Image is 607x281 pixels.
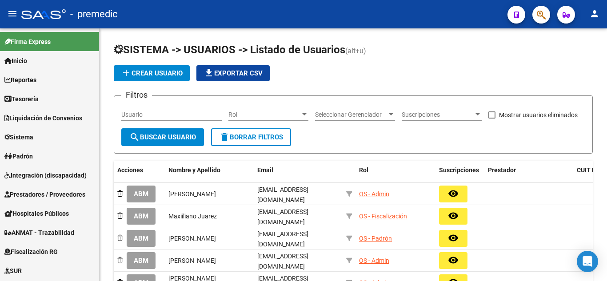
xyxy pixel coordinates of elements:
div: OS - Admin [359,256,389,266]
span: Mostrar usuarios eliminados [499,110,578,120]
span: Fiscalización RG [4,247,58,257]
span: SISTEMA -> USUARIOS -> Listado de Usuarios [114,44,345,56]
datatable-header-cell: Acciones [114,161,165,190]
span: Acciones [117,166,143,174]
span: Exportar CSV [204,69,263,77]
mat-icon: add [121,67,132,78]
span: [PERSON_NAME] [168,235,216,242]
span: Inicio [4,56,27,66]
datatable-header-cell: Suscripciones [435,161,484,190]
span: ABM [134,257,148,265]
span: [EMAIL_ADDRESS][DOMAIN_NAME] [257,186,308,203]
mat-icon: remove_red_eye [448,188,459,199]
div: OS - Fiscalización [359,211,407,222]
span: ANMAT - Trazabilidad [4,228,74,237]
mat-icon: menu [7,8,18,19]
mat-icon: remove_red_eye [448,210,459,221]
span: (alt+u) [345,47,366,55]
span: Email [257,166,273,174]
datatable-header-cell: Rol [355,161,435,190]
span: Integración (discapacidad) [4,170,87,180]
span: Borrar Filtros [219,133,283,141]
span: ABM [134,235,148,243]
div: Open Intercom Messenger [577,251,598,272]
span: ABM [134,190,148,198]
button: Buscar Usuario [121,128,204,146]
span: [EMAIL_ADDRESS][DOMAIN_NAME] [257,208,308,226]
span: Firma Express [4,37,51,47]
button: Exportar CSV [196,65,270,81]
span: Buscar Usuario [129,133,196,141]
span: Seleccionar Gerenciador [315,111,387,119]
datatable-header-cell: Prestador [484,161,573,190]
div: OS - Admin [359,189,389,199]
span: Tesorería [4,94,39,104]
mat-icon: remove_red_eye [448,255,459,265]
span: - premedic [70,4,118,24]
span: Suscripciones [402,111,474,119]
mat-icon: file_download [204,67,214,78]
span: ABM [134,213,148,221]
datatable-header-cell: Nombre y Apellido [165,161,254,190]
span: Nombre y Apellido [168,166,220,174]
span: [EMAIL_ADDRESS][DOMAIN_NAME] [257,230,308,248]
datatable-header-cell: Email [254,161,343,190]
span: Prestador [488,166,516,174]
mat-icon: remove_red_eye [448,233,459,243]
span: Liquidación de Convenios [4,113,82,123]
button: ABM [127,186,156,202]
mat-icon: person [589,8,600,19]
h3: Filtros [121,89,152,101]
button: Crear Usuario [114,65,190,81]
span: [EMAIL_ADDRESS][DOMAIN_NAME] [257,253,308,270]
button: Borrar Filtros [211,128,291,146]
span: Prestadores / Proveedores [4,190,85,199]
button: ABM [127,230,156,246]
span: Padrón [4,151,33,161]
mat-icon: search [129,132,140,142]
span: [PERSON_NAME] [168,257,216,264]
button: ABM [127,252,156,269]
span: Hospitales Públicos [4,209,69,218]
span: Suscripciones [439,166,479,174]
span: Rol [228,111,300,119]
span: Maxiiliano Juarez [168,213,217,220]
div: OS - Padrón [359,234,392,244]
span: Sistema [4,132,33,142]
mat-icon: delete [219,132,230,142]
span: Crear Usuario [121,69,183,77]
span: Reportes [4,75,36,85]
span: SUR [4,266,22,276]
span: [PERSON_NAME] [168,190,216,198]
span: Rol [359,166,368,174]
button: ABM [127,208,156,224]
